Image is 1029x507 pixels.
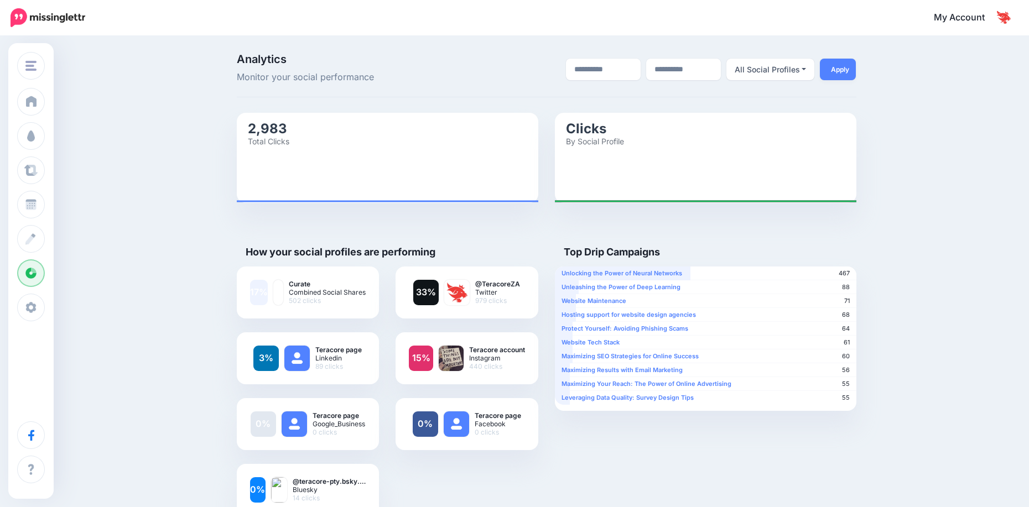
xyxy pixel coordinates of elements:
b: Maximizing Your Reach: The Power of Online Advertising [562,380,731,388]
img: user_default_image.png [444,411,469,437]
b: Unlocking the Power of Neural Networks [562,269,682,277]
b: Teracore account [469,346,525,354]
span: 64 [842,325,850,333]
b: @teracore-pty.bsky.… [293,477,366,485]
a: 33% [413,280,439,305]
a: 17% [250,280,268,305]
span: 502 clicks [289,296,366,305]
img: menu.png [25,61,37,71]
b: Unleashing the Power of Deep Learning [562,283,680,291]
b: Hosting support for website design agencies [562,311,696,318]
b: Maximizing Results with Email Marketing [562,366,683,374]
button: All Social Profiles [726,59,815,80]
b: Leveraging Data Quality: Survey Design Tips [562,394,694,401]
span: 71 [844,297,850,305]
b: Teracore page [315,346,362,354]
span: 56 [842,366,850,374]
span: 60 [842,352,850,360]
h4: Top Drip Campaigns [555,246,660,258]
span: Twitter [475,288,520,296]
a: 0% [250,477,266,503]
img: user_default_image.png [282,411,307,437]
span: Analytics [237,54,432,65]
span: 440 clicks [469,362,525,370]
span: 0 clicks [475,428,521,436]
b: Maximizing SEO Strategies for Online Success [562,352,699,360]
img: Missinglettr [11,8,85,27]
b: Teracore page [313,411,365,420]
div: All Social Profiles [735,63,800,76]
b: Website Tech Stack [562,338,620,346]
a: 3% [253,346,279,371]
span: 88 [842,283,850,291]
text: Total Clicks [248,136,289,145]
b: Website Maintenance [562,297,626,305]
span: 979 clicks [475,296,520,305]
span: 89 clicks [315,362,362,370]
img: .png-82458 [439,346,463,371]
span: Google_Business [313,420,365,428]
h4: How your social profiles are performing [237,246,435,258]
button: Apply [820,59,856,80]
b: Teracore page [475,411,521,420]
a: 15% [409,346,433,371]
b: Curate [289,280,366,288]
a: My Account [923,4,1012,32]
span: 55 [842,380,850,388]
b: Protect Yourself: Avoiding Phishing Scams [562,325,688,332]
span: 14 clicks [293,494,366,502]
span: 61 [844,338,850,347]
span: 68 [842,311,850,319]
span: 467 [839,269,850,278]
span: Linkedin [315,354,362,362]
img: I-HudfTB-88570.jpg [444,280,470,305]
text: 2,983 [248,120,287,136]
span: Bluesky [293,485,366,494]
span: 55 [842,394,850,402]
a: 0% [251,411,276,437]
b: @TeracoreZA [475,280,520,288]
span: Monitor your social performance [237,70,432,85]
img: user_default_image.png [284,346,310,371]
text: Clicks [566,120,606,136]
span: Instagram [469,354,525,362]
span: 0 clicks [313,428,365,436]
text: By Social Profile [566,136,624,145]
a: 0% [413,411,438,437]
span: Combined Social Shares [289,288,366,296]
span: Facebook [475,420,521,428]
